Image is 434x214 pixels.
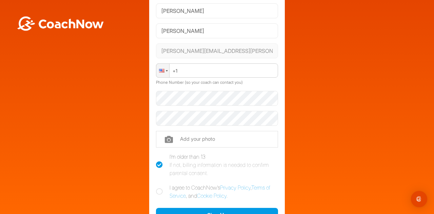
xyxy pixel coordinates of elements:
label: Phone Number (so your coach can contact you) [156,80,243,85]
div: Open Intercom Messenger [411,191,427,207]
input: Phone Number [156,63,278,78]
a: Terms of Service [170,184,270,199]
img: BwLJSsUCoWCh5upNqxVrqldRgqLPVwmV24tXu5FoVAoFEpwwqQ3VIfuoInZCoVCoTD4vwADAC3ZFMkVEQFDAAAAAElFTkSuQmCC [16,16,104,31]
input: Last Name [156,23,278,38]
a: Cookie Policy [197,192,226,199]
div: If not, billing information is needed to confirm parental consent. [170,161,278,177]
div: United States: + 1 [156,64,169,77]
input: First Name [156,3,278,18]
a: Privacy Policy [220,184,251,191]
div: I'm older than 13 [170,153,278,177]
label: I agree to CoachNow's , , and . [156,183,278,200]
input: Email [156,43,278,58]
